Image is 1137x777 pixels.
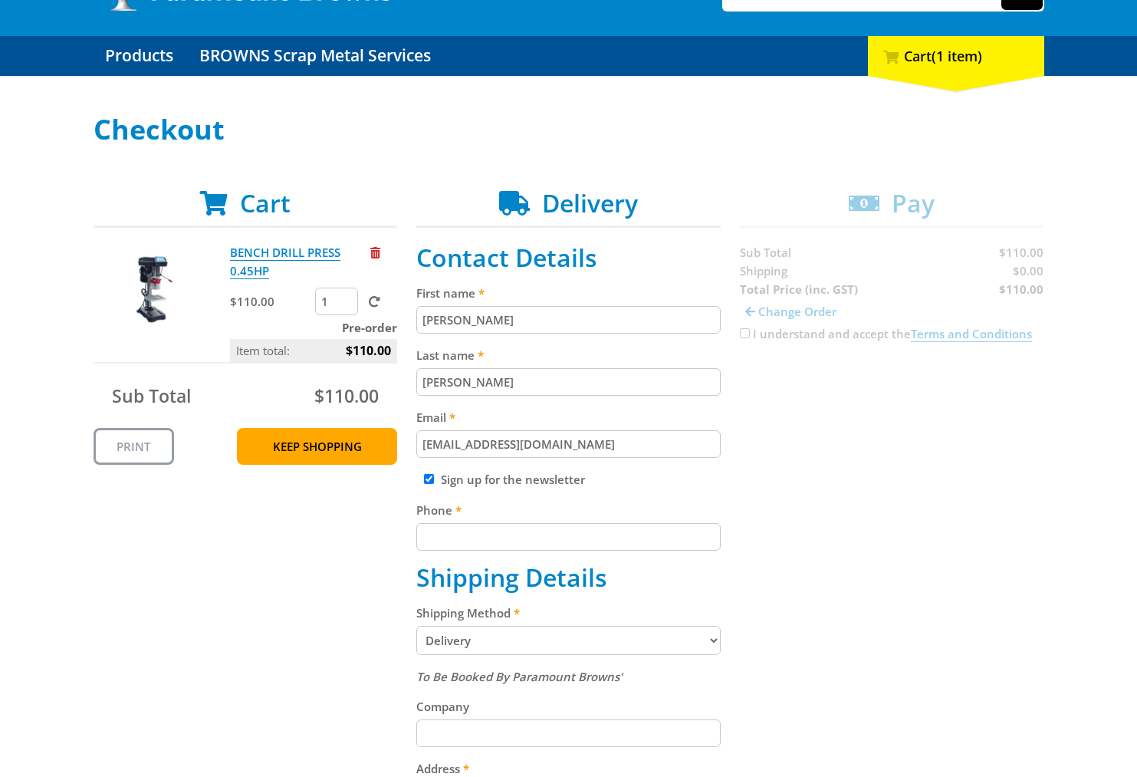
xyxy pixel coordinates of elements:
[416,346,721,364] label: Last name
[416,626,721,655] select: Please select a shipping method.
[416,368,721,396] input: Please enter your last name.
[112,384,191,408] span: Sub Total
[240,186,291,219] span: Cart
[314,384,379,408] span: $110.00
[416,408,721,426] label: Email
[108,243,200,335] img: BENCH DRILL PRESS 0.45HP
[416,604,721,622] label: Shipping Method
[441,472,585,487] label: Sign up for the newsletter
[932,47,982,65] span: (1 item)
[230,292,312,311] p: $110.00
[542,186,638,219] span: Delivery
[416,697,721,716] label: Company
[868,36,1044,76] div: Cart
[416,501,721,519] label: Phone
[416,563,721,592] h2: Shipping Details
[94,36,185,76] a: Go to the Products page
[346,339,391,362] span: $110.00
[416,523,721,551] input: Please enter your telephone number.
[94,428,174,465] a: Print
[230,245,340,279] a: BENCH DRILL PRESS 0.45HP
[416,430,721,458] input: Please enter your email address.
[416,669,623,684] em: To Be Booked By Paramount Browns'
[230,318,397,337] p: Pre-order
[416,306,721,334] input: Please enter your first name.
[94,114,1044,145] h1: Checkout
[188,36,442,76] a: Go to the BROWNS Scrap Metal Services page
[230,339,397,362] p: Item total:
[370,245,380,260] a: Remove from cart
[237,428,397,465] a: Keep Shopping
[416,284,721,302] label: First name
[416,243,721,272] h2: Contact Details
